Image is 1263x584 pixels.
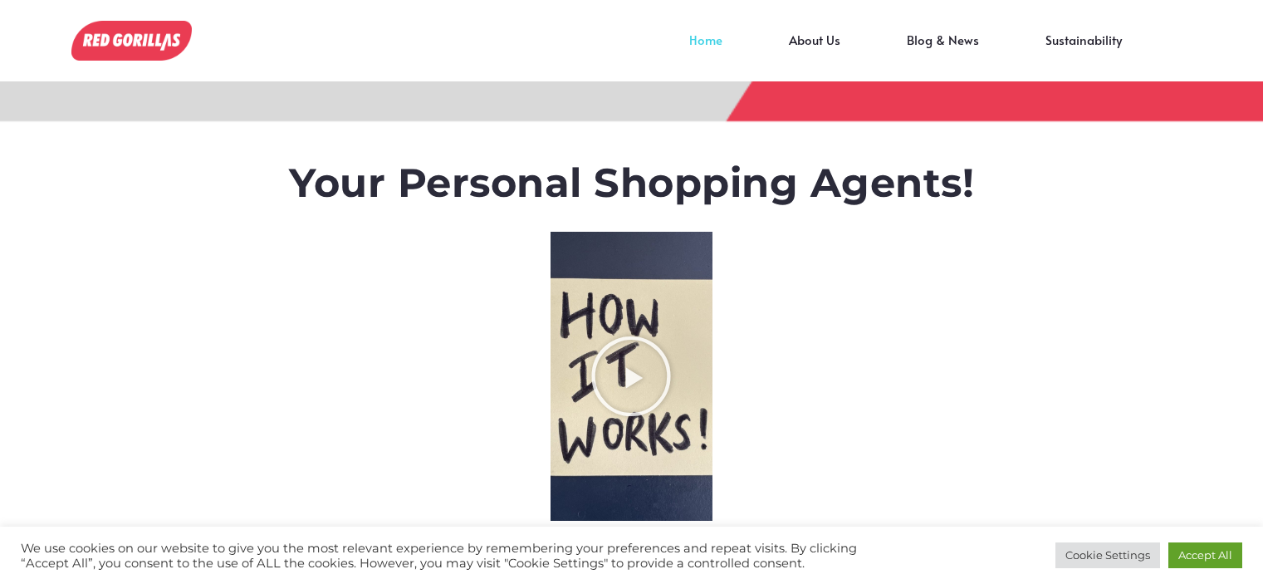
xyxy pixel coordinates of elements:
[590,335,673,418] div: Play Video about RedGorillas How it Works
[1168,542,1242,568] a: Accept All
[1012,40,1155,65] a: Sustainability
[1055,542,1160,568] a: Cookie Settings
[21,541,876,571] div: We use cookies on our website to give you the most relevant experience by remembering your prefer...
[756,40,874,65] a: About Us
[656,40,756,65] a: Home
[71,21,192,61] img: RedGorillas Shopping App!
[180,159,1084,208] h1: Your Personal Shopping Agents!
[874,40,1012,65] a: Blog & News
